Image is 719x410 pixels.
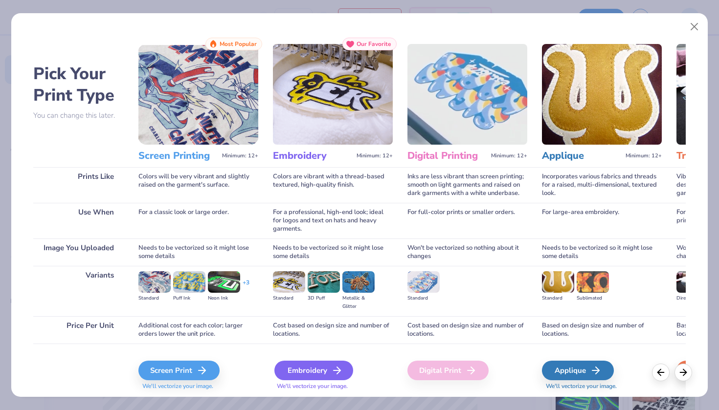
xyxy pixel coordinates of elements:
div: + 3 [243,279,249,295]
div: Incorporates various fabrics and threads for a raised, multi-dimensional, textured look. [542,167,662,203]
div: Inks are less vibrant than screen printing; smooth on light garments and raised on dark garments ... [407,167,527,203]
div: For full-color prints or smaller orders. [407,203,527,238]
img: 3D Puff [308,271,340,293]
div: Needs to be vectorized so it might lose some details [138,238,258,266]
div: Use When [33,203,124,238]
h3: Applique [542,150,622,162]
img: Digital Printing [407,44,527,145]
div: 3D Puff [308,294,340,302]
span: We'll vectorize your image. [138,382,258,390]
span: Minimum: 12+ [357,152,393,159]
span: Minimum: 12+ [491,152,527,159]
span: Our Favorite [357,41,391,47]
div: Additional cost for each color; larger orders lower the unit price. [138,316,258,344]
div: Based on design size and number of locations. [542,316,662,344]
div: Digital Print [407,361,489,380]
p: You can change this later. [33,111,124,120]
div: Direct-to-film [676,294,709,302]
div: Standard [542,294,574,302]
div: Puff Ink [173,294,205,302]
div: Cost based on design size and number of locations. [407,316,527,344]
img: Standard [273,271,305,293]
img: Standard [407,271,440,293]
div: Metallic & Glitter [342,294,375,311]
h3: Embroidery [273,150,353,162]
div: Neon Ink [208,294,240,302]
div: Embroidery [274,361,353,380]
img: Sublimated [577,271,609,293]
span: Most Popular [220,41,257,47]
div: Variants [33,266,124,316]
img: Embroidery [273,44,393,145]
div: Price Per Unit [33,316,124,344]
div: Standard [273,294,305,302]
span: Minimum: 12+ [626,152,662,159]
div: Screen Print [138,361,220,380]
div: Needs to be vectorized so it might lose some details [542,238,662,266]
button: Close [685,18,704,36]
h3: Digital Printing [407,150,487,162]
div: For a professional, high-end look; ideal for logos and text on hats and heavy garments. [273,203,393,238]
div: Prints Like [33,167,124,203]
div: For large-area embroidery. [542,203,662,238]
img: Neon Ink [208,271,240,293]
div: Applique [542,361,614,380]
div: Standard [407,294,440,302]
img: Screen Printing [138,44,258,145]
div: Needs to be vectorized so it might lose some details [273,238,393,266]
img: Metallic & Glitter [342,271,375,293]
h3: Screen Printing [138,150,218,162]
img: Standard [542,271,574,293]
span: We'll vectorize your image. [542,382,662,390]
span: We'll vectorize your image. [273,382,393,390]
div: Colors will be very vibrant and slightly raised on the garment's surface. [138,167,258,203]
span: Minimum: 12+ [222,152,258,159]
img: Applique [542,44,662,145]
div: Standard [138,294,171,302]
img: Standard [138,271,171,293]
div: Sublimated [577,294,609,302]
div: For a classic look or large order. [138,203,258,238]
div: Won't be vectorized so nothing about it changes [407,238,527,266]
div: Cost based on design size and number of locations. [273,316,393,344]
div: Colors are vibrant with a thread-based textured, high-quality finish. [273,167,393,203]
img: Puff Ink [173,271,205,293]
div: Image You Uploaded [33,238,124,266]
h2: Pick Your Print Type [33,63,124,106]
img: Direct-to-film [676,271,709,293]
